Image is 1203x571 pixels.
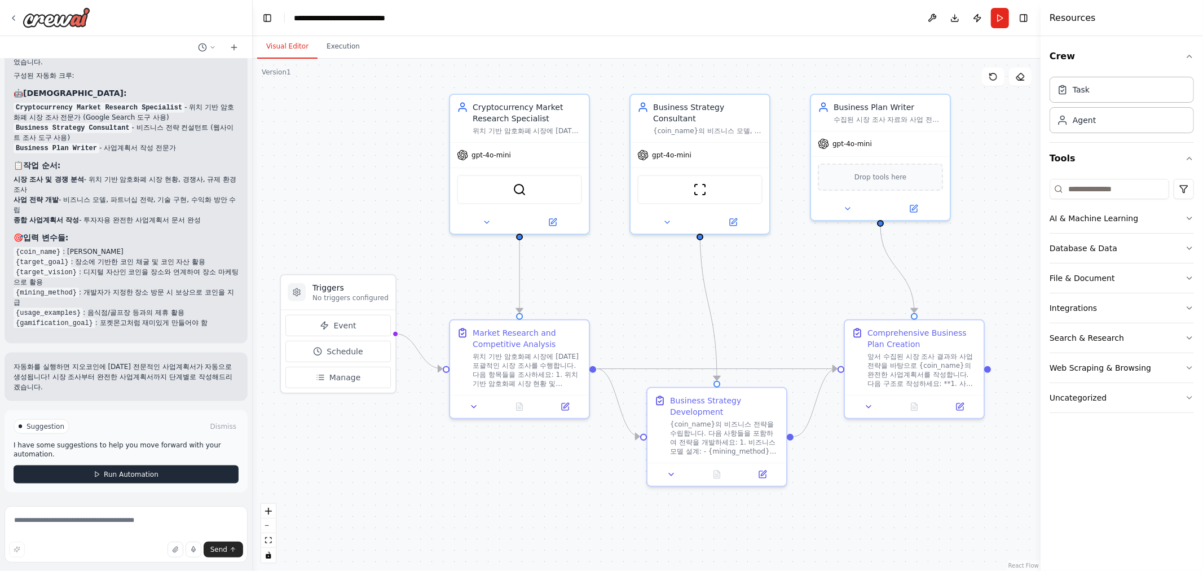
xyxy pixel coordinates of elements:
div: TriggersNo triggers configuredEventScheduleManage [280,274,396,394]
span: Suggestion [27,422,64,431]
div: {coin_name}의 비즈니스 전략을 수립합니다. 다음 사항들을 포함하여 전략을 개발하세요: 1. 비즈니스 모델 설계: - {mining_method}에 기반한 수익 구조 ... [670,420,779,456]
code: {usage_examples} [14,308,83,318]
div: File & Document [1050,273,1115,284]
strong: 시장 조사 및 경쟁 분석 [14,175,84,183]
div: Agent [1073,115,1096,126]
div: Search & Research [1050,332,1124,344]
li: : [PERSON_NAME] [14,247,239,257]
div: Task [1073,84,1090,95]
g: Edge from b7782516-64b0-4e95-b477-385a2e690dcd to 5772d6c8-593d-457e-9fad-f2d89e3ea681 [875,225,920,313]
div: React Flow controls [261,504,276,563]
div: Business Plan Writer [834,102,943,113]
g: Edge from d69d5fc8-3b62-47e9-b684-566ff5b30014 to acf6d42a-da91-418a-b93c-08084209b4d7 [694,227,722,380]
li: : 포켓몬고처럼 재미있게 만들어야 함 [14,318,239,328]
h3: 🎯 [14,232,239,243]
div: Version 1 [262,68,291,77]
span: Event [334,320,356,331]
code: {target_goal} [14,257,71,267]
button: Integrations [1050,293,1194,323]
button: Database & Data [1050,234,1194,263]
button: Start a new chat [225,41,243,54]
button: Crew [1050,41,1194,72]
h3: 🤖 [14,87,239,99]
p: I have some suggestions to help you move forward with your automation. [14,441,239,459]
div: 위치 기반 암호화폐 시장에 [DATE] 깊이 있는 조사를 수행하여 {coin_name}의 시장 기회와 경쟁 환경을 분석합니다. 포켓몬고와 같은 위치 기반 게임 시장과 암호화폐... [473,126,582,135]
div: Database & Data [1050,243,1117,254]
li: - 비즈니스 전략 컨설턴트 (웹사이트 조사 도구 사용) [14,122,239,143]
p: No triggers configured [312,293,389,302]
button: Event [285,315,391,336]
li: - 위치 기반 암호화폐 시장 조사 전문가 (Google Search 도구 사용) [14,102,239,122]
li: - 비즈니스 모델, 파트너십 전략, 기술 구현, 수익화 방안 수립 [14,195,239,215]
li: : 디지털 자산인 코인을 장소와 연계하여 장소 마케팅으로 활용 [14,267,239,287]
button: zoom out [261,519,276,533]
button: Web Scraping & Browsing [1050,353,1194,383]
div: Business Strategy Development [670,395,779,418]
g: Edge from 2d0baa1f-3776-4d25-a97a-0db7b1b1d4fa to c50de9f3-3caf-4dd7-a93a-4a78e006f5ab [514,239,525,313]
button: zoom in [261,504,276,519]
button: Switch to previous chat [193,41,221,54]
div: Business Plan Writer수집된 시장 조사 자료와 사업 전략을 바탕으로 {coin_name}에 [DATE] 전문적이고 포괄적인 사업계획서를 작성합니다. 투자자와 파... [810,94,951,221]
div: Market Research and Competitive Analysis [473,327,582,350]
button: Upload files [168,542,183,557]
button: Open in side panel [882,202,945,216]
strong: 작업 순서: [23,161,60,170]
span: Manage [329,372,361,383]
button: Run Automation [14,465,239,484]
div: Web Scraping & Browsing [1050,362,1151,374]
button: Open in side panel [546,400,585,414]
div: Integrations [1050,302,1097,314]
span: Run Automation [104,470,158,479]
strong: 종합 사업계획서 작성 [14,216,79,224]
button: fit view [261,533,276,548]
span: Drop tools here [854,172,907,183]
p: 자동화를 실행하면 지오코인에 [DATE] 전문적인 사업계획서가 자동으로 생성됩니다! 시장 조사부터 완전한 사업계획서까지 단계별로 작성해드리겠습니다. [14,362,239,392]
button: Open in side panel [941,400,980,414]
img: ScrapeWebsiteTool [693,183,707,196]
button: Open in side panel [521,216,584,229]
button: Uncategorized [1050,383,1194,412]
code: Cryptocurrency Market Research Specialist [14,103,184,113]
code: Business Strategy Consultant [14,123,132,133]
button: Improve this prompt [9,542,25,557]
button: Tools [1050,143,1194,174]
button: Execution [318,35,369,59]
span: gpt-4o-mini [471,151,511,160]
button: File & Document [1050,263,1194,293]
div: Tools [1050,174,1194,422]
button: Dismiss [208,421,239,432]
button: Schedule [285,341,391,362]
li: : 장소에 기반한 코인 채굴 및 코인 자산 활용 [14,257,239,267]
strong: [DEMOGRAPHIC_DATA]: [23,89,127,98]
h4: Resources [1050,11,1096,25]
button: No output available [496,400,544,414]
button: Hide left sidebar [259,10,275,26]
li: - 위치 기반 암호화폐 시장 현황, 경쟁사, 규제 환경 조사 [14,174,239,195]
g: Edge from c50de9f3-3caf-4dd7-a93a-4a78e006f5ab to acf6d42a-da91-418a-b93c-08084209b4d7 [597,363,640,442]
code: {mining_method} [14,288,79,298]
div: 위치 기반 암호화폐 시장에 [DATE] 포괄적인 시장 조사를 수행합니다. 다음 항목들을 조사하세요: 1. 위치 기반 암호화폐 시장 현황 및 [GEOGRAPHIC_DATA] 2... [473,352,582,388]
button: Manage [285,367,391,388]
h3: 📋 [14,160,239,171]
strong: 입력 변수들: [23,233,68,242]
span: gpt-4o-mini [832,139,872,148]
g: Edge from acf6d42a-da91-418a-b93c-08084209b4d7 to 5772d6c8-593d-457e-9fad-f2d89e3ea681 [794,363,837,442]
g: Edge from triggers to c50de9f3-3caf-4dd7-a93a-4a78e006f5ab [395,328,442,374]
div: 수집된 시장 조사 자료와 사업 전략을 바탕으로 {coin_name}에 [DATE] 전문적이고 포괄적인 사업계획서를 작성합니다. 투자자와 파트너를 위한 명확하고 설득력 있는 문... [834,115,943,124]
code: {coin_name} [14,247,63,257]
li: : 음식점/골프장 등과의 제휴 활용 [14,308,239,318]
div: Comprehensive Business Plan Creation [867,327,977,350]
button: Search & Research [1050,323,1194,353]
code: Business Plan Writer [14,143,99,153]
button: Click to speak your automation idea [186,542,201,557]
strong: 사업 전략 개발 [14,196,59,204]
button: toggle interactivity [261,548,276,563]
span: Schedule [327,346,363,357]
span: gpt-4o-mini [652,151,691,160]
div: Uncategorized [1050,392,1107,403]
div: {coin_name}의 비즈니스 모델, 수익 구조, 파트너십 전략을 설계합니다. {target_vision}을 실현하기 위한 구체적인 사업 전략과 실행 계획을 수립합니다. [653,126,763,135]
div: Business Strategy Consultant{coin_name}의 비즈니스 모델, 수익 구조, 파트너십 전략을 설계합니다. {target_vision}을 실현하기 위한... [629,94,770,235]
li: - 사업계획서 작성 전문가 [14,143,239,153]
button: Open in side panel [743,468,782,481]
div: Business Strategy Development{coin_name}의 비즈니스 전략을 수립합니다. 다음 사항들을 포함하여 전략을 개발하세요: 1. 비즈니스 모델 설계: ... [646,387,787,487]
